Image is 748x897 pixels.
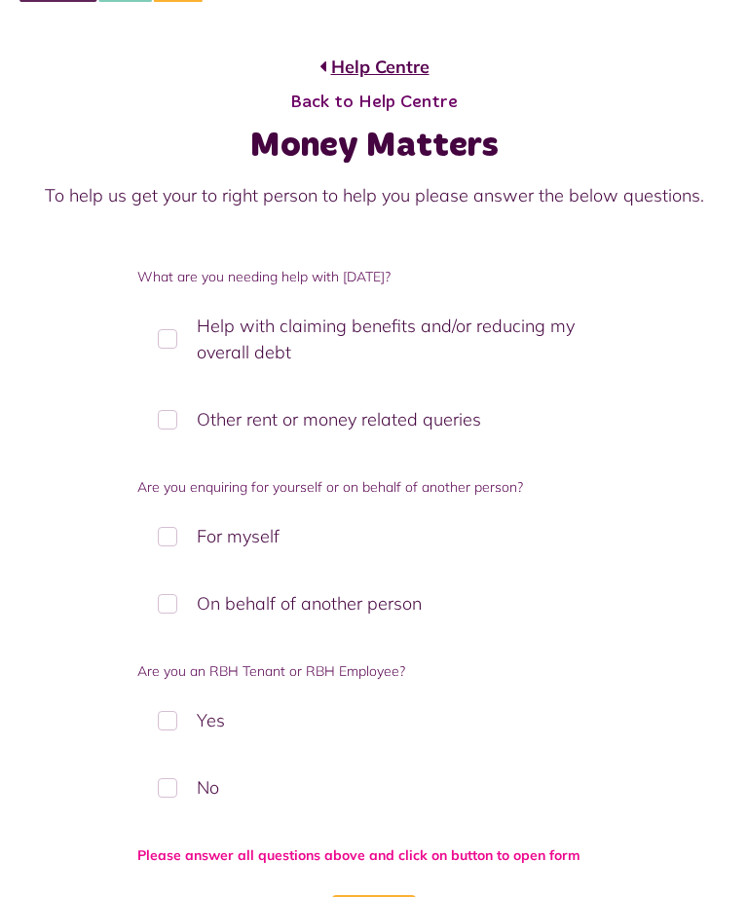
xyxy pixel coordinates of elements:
label: On behalf of another person [137,575,610,632]
label: Are you an RBH Tenant or RBH Employee? [137,661,610,682]
label: Help with claiming benefits and/or reducing my overall debt [137,297,610,381]
h1: Money Matters [19,126,729,168]
p: To help us get your to right person to help you please answer the below questions. [19,182,729,208]
label: Are you enquiring for yourself or on behalf of another person? [137,477,610,498]
a: Help Centre [319,54,430,80]
label: For myself [137,507,610,565]
span: Please answer all questions above and click on button to open form [137,845,610,866]
label: What are you needing help with [DATE]? [137,267,610,287]
label: Yes [137,691,610,749]
span: Back to Help Centre [19,90,729,116]
label: Other rent or money related queries [137,391,610,448]
label: No [137,759,610,816]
